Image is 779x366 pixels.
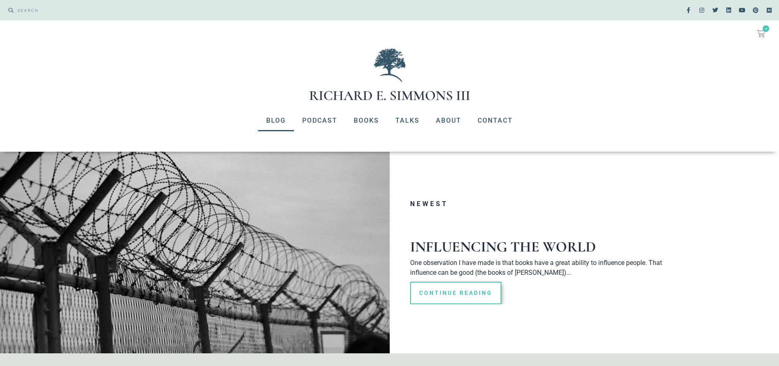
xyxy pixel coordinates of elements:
span: 0 [763,25,769,32]
a: Contact [469,110,521,131]
a: 0 [747,25,775,43]
h3: Newest [410,201,672,207]
a: Podcast [294,110,346,131]
a: Talks [387,110,428,131]
a: Read more about Influencing the World [410,282,501,304]
a: About [428,110,469,131]
a: Blog [258,110,294,131]
input: SEARCH [13,4,386,16]
a: Books [346,110,387,131]
p: One observation I have made is that books have a great ability to influence people. That influenc... [410,258,672,278]
a: Influencing the World [410,238,596,256]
